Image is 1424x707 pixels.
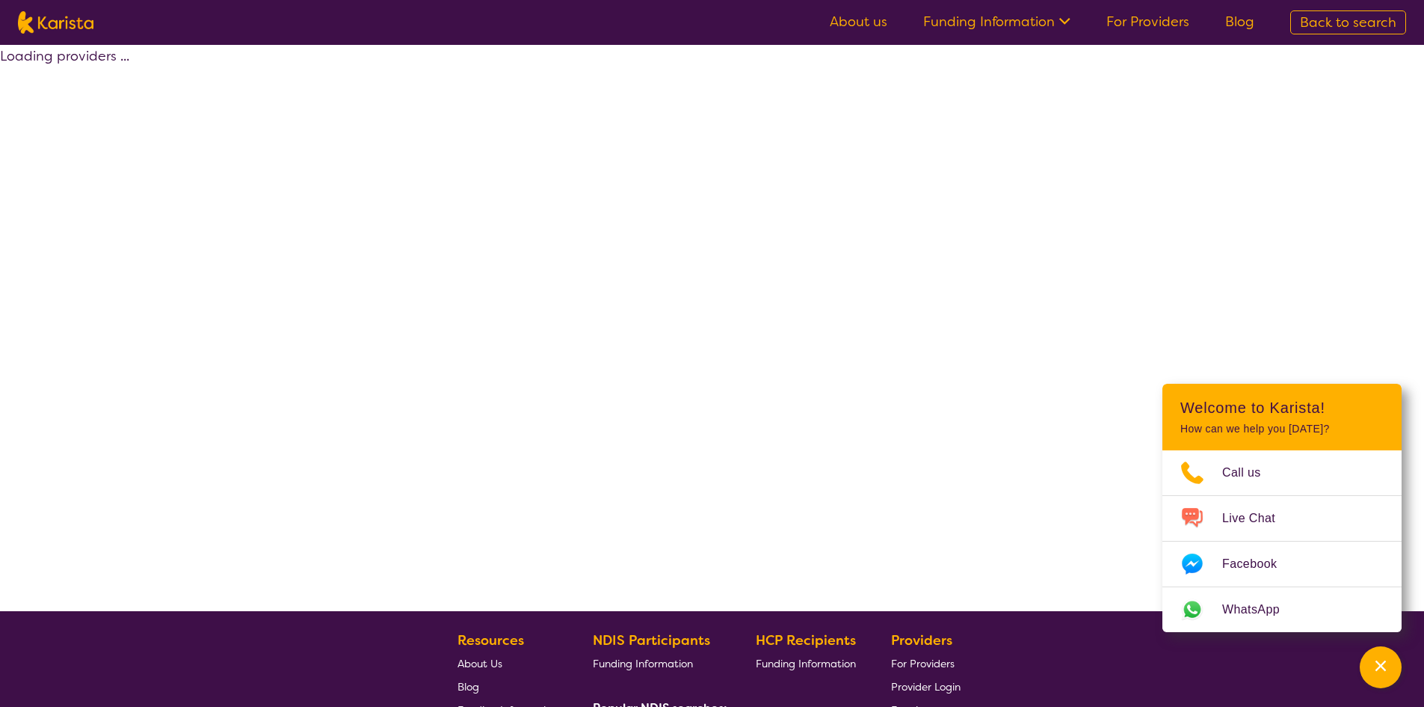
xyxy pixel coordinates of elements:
button: Channel Menu [1360,646,1402,688]
a: Funding Information [593,652,721,675]
a: For Providers [891,652,961,675]
b: Resources [457,631,524,649]
span: Call us [1222,462,1279,484]
b: NDIS Participants [593,631,710,649]
h2: Welcome to Karista! [1180,399,1384,417]
a: Provider Login [891,675,961,698]
a: About Us [457,652,558,675]
p: How can we help you [DATE]? [1180,423,1384,435]
span: Funding Information [593,657,693,670]
a: For Providers [1106,13,1189,31]
span: Live Chat [1222,507,1293,530]
b: HCP Recipients [756,631,856,649]
a: Blog [1225,13,1254,31]
span: Back to search [1300,13,1396,31]
ul: Choose channel [1162,450,1402,632]
span: Blog [457,680,479,694]
a: Back to search [1290,10,1406,34]
span: Provider Login [891,680,961,694]
div: Channel Menu [1162,384,1402,632]
b: Providers [891,631,952,649]
a: Blog [457,675,558,698]
span: Funding Information [756,657,856,670]
a: Funding Information [923,13,1070,31]
span: WhatsApp [1222,599,1298,621]
a: About us [830,13,887,31]
a: Web link opens in a new tab. [1162,587,1402,632]
img: Karista logo [18,11,93,34]
span: Facebook [1222,553,1295,575]
span: About Us [457,657,502,670]
a: Funding Information [756,652,856,675]
span: For Providers [891,657,955,670]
